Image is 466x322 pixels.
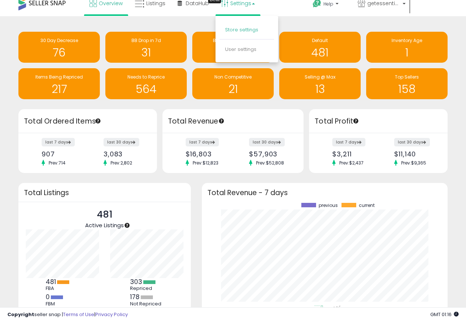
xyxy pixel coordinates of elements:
[130,301,163,307] div: Not Repriced
[109,83,183,95] h1: 564
[41,37,78,44] span: 30 Day Decrease
[107,160,136,166] span: Prev: 2,802
[105,68,187,99] a: Needs to Reprice 564
[95,118,101,124] div: Tooltip anchor
[196,83,270,95] h1: 21
[186,150,227,158] div: $16,803
[353,118,359,124] div: Tooltip anchor
[249,138,285,146] label: last 30 days
[189,160,222,166] span: Prev: $12,823
[283,83,357,95] h1: 13
[42,138,75,146] label: last 7 days
[392,37,422,44] span: Inventory Age
[214,74,252,80] span: Non Competitive
[46,285,79,291] div: FBA
[397,160,430,166] span: Prev: $9,365
[7,311,34,318] strong: Copyright
[213,37,253,44] span: BB Price Below Min
[63,311,94,318] a: Terms of Use
[207,190,442,195] h3: Total Revenue - 7 days
[22,46,96,59] h1: 76
[18,32,100,63] a: 30 Day Decrease 76
[366,68,448,99] a: Top Sellers 158
[315,116,442,127] h3: Total Profit
[104,150,144,158] div: 3,083
[225,46,256,53] a: User settings
[124,222,130,229] div: Tooltip anchor
[370,46,444,59] h1: 1
[225,26,258,33] a: Store settings
[394,138,430,146] label: last 30 days
[332,150,373,158] div: $3,211
[394,150,435,158] div: $11,140
[24,190,185,195] h3: Total Listings
[168,116,298,127] h3: Total Revenue
[105,32,187,63] a: BB Drop in 7d 31
[24,116,151,127] h3: Total Ordered Items
[104,138,139,146] label: last 30 days
[18,68,100,99] a: Items Being Repriced 217
[279,32,361,63] a: Default 481
[332,138,365,146] label: last 7 days
[130,285,163,291] div: Repriced
[192,32,274,63] a: BB Price Below Min 28
[109,46,183,59] h1: 31
[192,68,274,99] a: Non Competitive 21
[42,150,82,158] div: 907
[249,150,291,158] div: $57,903
[35,74,83,80] span: Items Being Repriced
[7,311,128,318] div: seller snap | |
[279,68,361,99] a: Selling @ Max 13
[85,221,124,229] span: Active Listings
[370,83,444,95] h1: 158
[283,46,357,59] h1: 481
[305,74,336,80] span: Selling @ Max
[312,37,328,44] span: Default
[319,203,338,208] span: previous
[46,301,79,307] div: FBM
[22,83,96,95] h1: 217
[359,203,375,208] span: current
[46,292,50,301] b: 0
[218,118,225,124] div: Tooltip anchor
[127,74,165,80] span: Needs to Reprice
[46,277,56,286] b: 481
[323,1,333,7] span: Help
[430,311,459,318] span: 2025-10-11 01:16 GMT
[366,32,448,63] a: Inventory Age 1
[186,138,219,146] label: last 7 days
[252,160,288,166] span: Prev: $52,808
[130,277,142,286] b: 303
[95,311,128,318] a: Privacy Policy
[336,160,367,166] span: Prev: $2,437
[395,74,419,80] span: Top Sellers
[132,37,161,44] span: BB Drop in 7d
[196,46,270,59] h1: 28
[130,292,140,301] b: 178
[85,208,124,222] p: 481
[45,160,69,166] span: Prev: 714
